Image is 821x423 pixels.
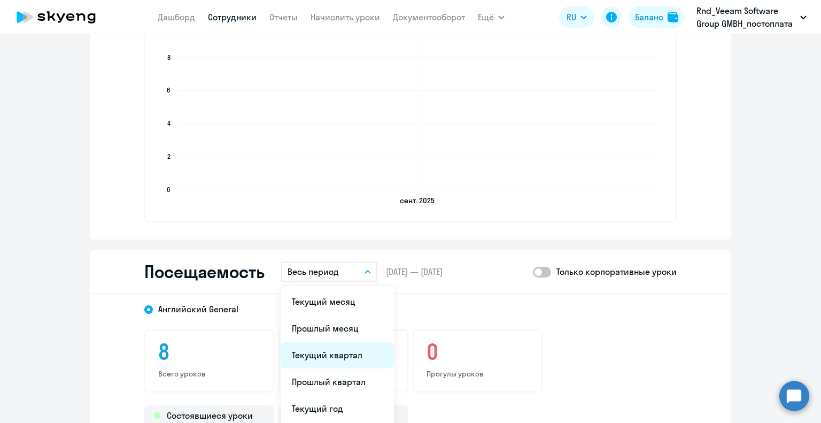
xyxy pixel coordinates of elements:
[556,265,677,278] p: Только корпоративные уроки
[144,261,264,282] h2: Посещаемость
[167,53,171,61] text: 8
[208,12,257,22] a: Сотрудники
[478,6,505,28] button: Ещё
[167,119,171,127] text: 4
[158,12,195,22] a: Дашборд
[167,152,171,160] text: 2
[691,4,812,30] button: Rnd_Veeam Software Group GMBH_постоплата 2025 года, Veeam
[400,196,435,205] text: сент. 2025
[427,369,529,379] p: Прогулы уроков
[158,339,260,365] h3: 8
[167,186,171,194] text: 0
[281,262,377,282] button: Весь период
[386,266,443,278] span: [DATE] — [DATE]
[478,11,494,24] span: Ещё
[288,265,339,278] p: Весь период
[696,4,796,30] p: Rnd_Veeam Software Group GMBH_постоплата 2025 года, Veeam
[158,303,238,315] span: Английский General
[559,6,594,28] button: RU
[269,12,298,22] a: Отчеты
[311,12,380,22] a: Начислить уроки
[668,12,678,22] img: balance
[167,86,171,94] text: 6
[629,6,685,28] button: Балансbalance
[567,11,576,24] span: RU
[393,12,465,22] a: Документооборот
[635,11,663,24] div: Баланс
[158,369,260,379] p: Всего уроков
[427,339,529,365] h3: 0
